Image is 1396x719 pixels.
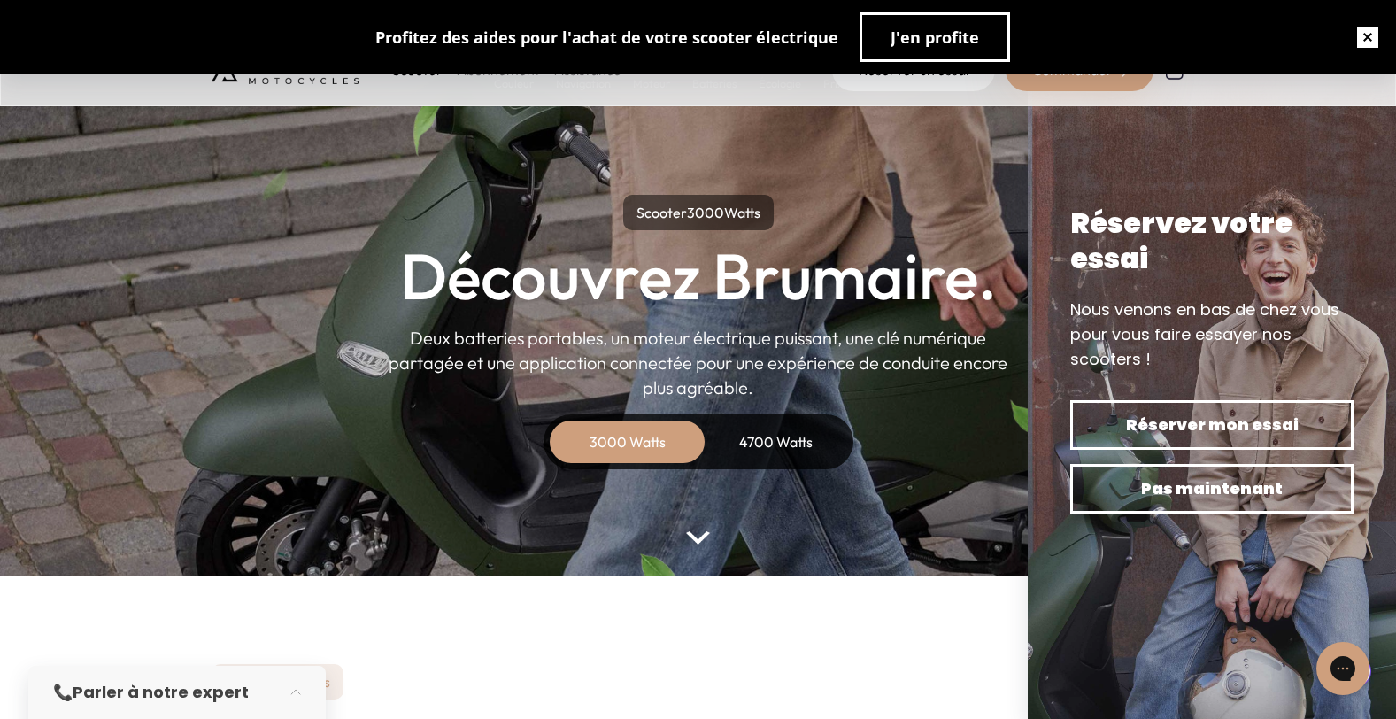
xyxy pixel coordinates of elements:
span: 3000 [687,204,724,221]
img: arrow-bottom.png [686,531,709,545]
iframe: Gorgias live chat messenger [1307,636,1378,701]
div: 3000 Watts [557,421,698,463]
div: 4700 Watts [706,421,847,463]
h1: Découvrez Brumaire. [400,244,997,308]
p: Scooter Watts [623,195,774,230]
p: Caractéristiques [212,664,343,700]
p: Deux batteries portables, un moteur électrique puissant, une clé numérique partagée et une applic... [389,326,1008,400]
